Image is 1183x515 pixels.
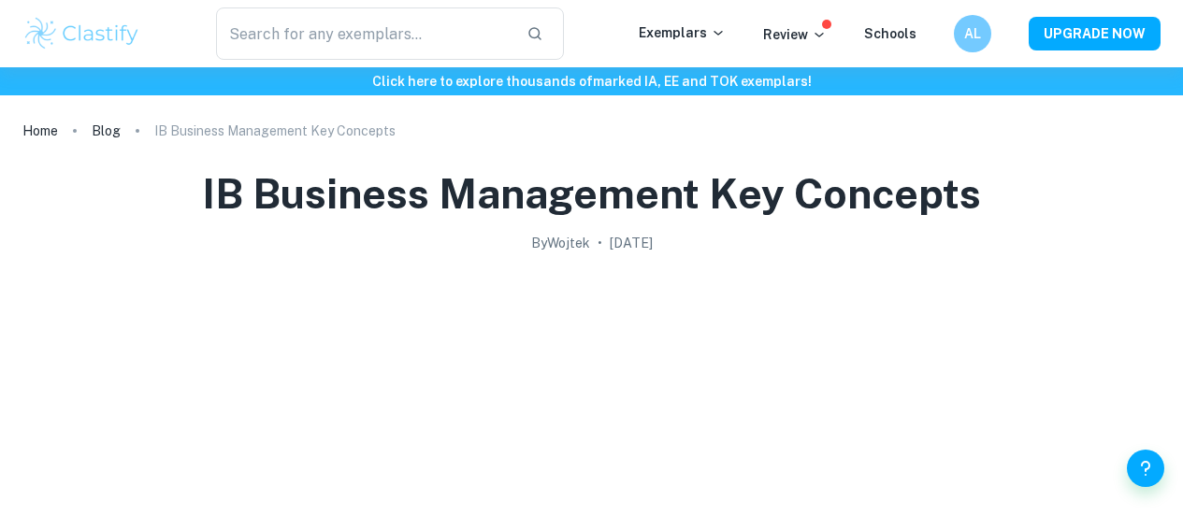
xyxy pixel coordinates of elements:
[954,15,991,52] button: AL
[22,118,58,144] a: Home
[962,23,984,44] h6: AL
[154,121,396,141] p: IB Business Management Key Concepts
[763,24,827,45] p: Review
[610,233,653,253] h2: [DATE]
[202,166,981,222] h1: IB Business Management Key Concepts
[598,233,602,253] p: •
[22,15,141,52] img: Clastify logo
[639,22,726,43] p: Exemplars
[1029,17,1161,50] button: UPGRADE NOW
[216,7,512,60] input: Search for any exemplars...
[531,233,590,253] h2: By Wojtek
[864,26,916,41] a: Schools
[1127,450,1164,487] button: Help and Feedback
[4,71,1179,92] h6: Click here to explore thousands of marked IA, EE and TOK exemplars !
[92,118,121,144] a: Blog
